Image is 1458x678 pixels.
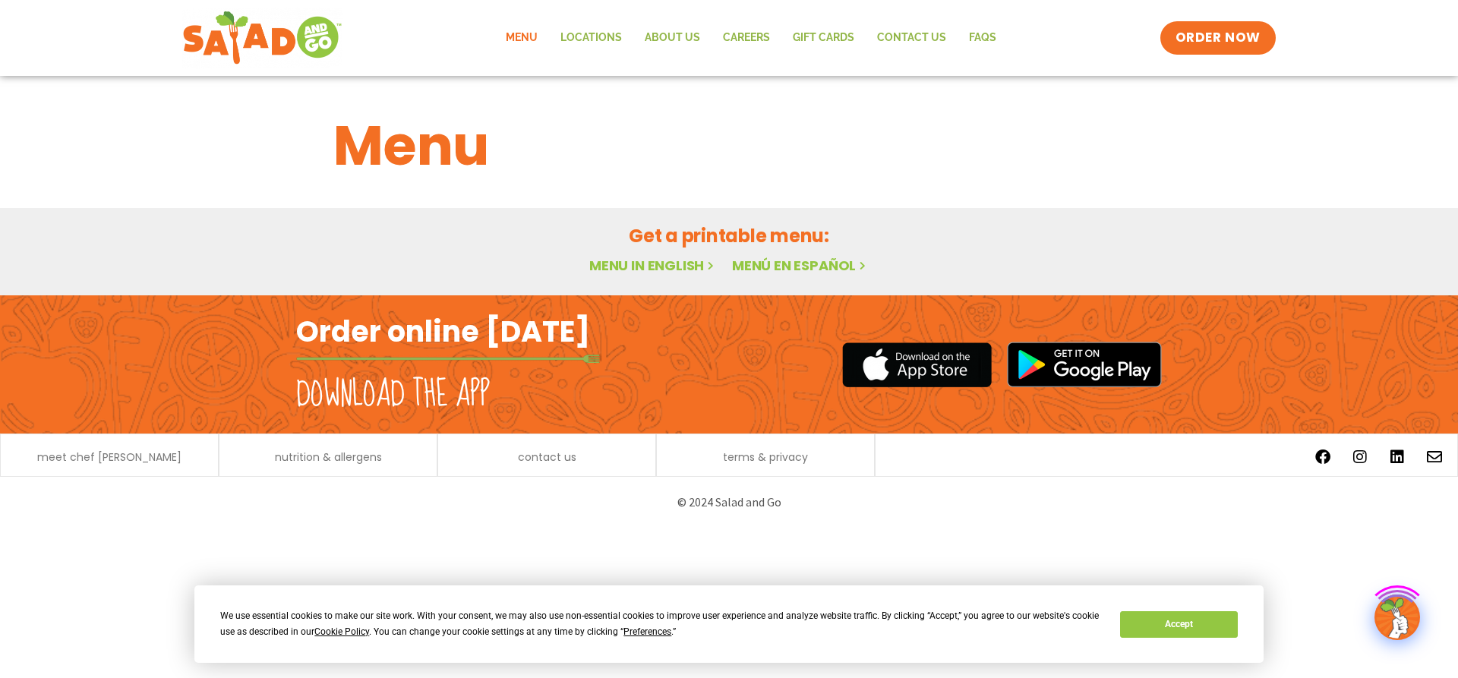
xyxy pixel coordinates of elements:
[1120,611,1237,638] button: Accept
[333,222,1125,249] h2: Get a printable menu:
[275,452,382,462] a: nutrition & allergens
[549,20,633,55] a: Locations
[732,256,869,275] a: Menú en español
[182,8,342,68] img: new-SAG-logo-768×292
[304,492,1154,512] p: © 2024 Salad and Go
[518,452,576,462] a: contact us
[723,452,808,462] a: terms & privacy
[623,626,671,637] span: Preferences
[220,608,1102,640] div: We use essential cookies to make our site work. With your consent, we may also use non-essential ...
[1007,342,1162,387] img: google_play
[781,20,866,55] a: GIFT CARDS
[866,20,958,55] a: Contact Us
[1176,29,1261,47] span: ORDER NOW
[296,313,590,350] h2: Order online [DATE]
[37,452,181,462] a: meet chef [PERSON_NAME]
[494,20,1008,55] nav: Menu
[633,20,712,55] a: About Us
[842,340,992,389] img: appstore
[712,20,781,55] a: Careers
[194,585,1264,663] div: Cookie Consent Prompt
[296,374,490,416] h2: Download the app
[1160,21,1276,55] a: ORDER NOW
[333,105,1125,187] h1: Menu
[314,626,369,637] span: Cookie Policy
[958,20,1008,55] a: FAQs
[494,20,549,55] a: Menu
[589,256,717,275] a: Menu in English
[296,355,600,363] img: fork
